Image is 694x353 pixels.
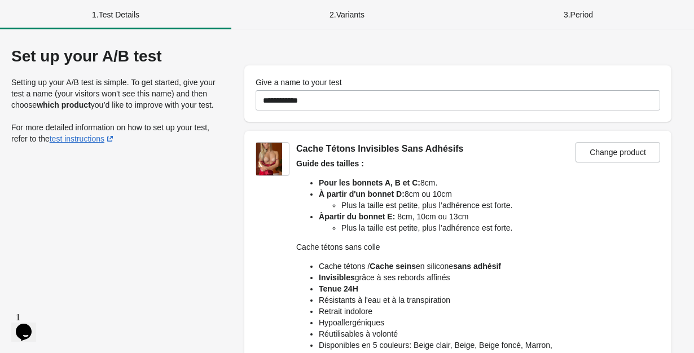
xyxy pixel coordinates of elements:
[319,177,576,188] li: 8cm.
[370,262,416,271] strong: Cache seins
[324,212,395,221] strong: partir du bonnet E:
[453,262,501,271] strong: sans adhésif
[319,261,576,272] li: Cache tétons / en silicone
[319,317,576,328] li: Hypoallergéniques
[319,294,576,306] li: Résistants à l'eau et à la transpiration
[11,47,222,65] div: Set up your A/B test
[50,134,116,143] a: test instructions
[296,159,364,168] strong: Guide des tailles :
[319,189,405,198] strong: À partir d'un bonnet D:
[576,142,660,162] button: Change product
[256,77,342,88] label: Give a name to your test
[319,328,576,339] li: Réutilisables à volonté
[11,77,222,111] p: Setting up your A/B test is simple. To get started, give your test a name (your visitors won’t se...
[590,148,646,157] span: Change product
[296,142,576,156] div: Cache Tétons Invisibles Sans Adhésifs
[319,212,324,221] strong: À
[341,200,576,211] li: Plus la taille est petite, plus l’adhérence est forte.
[319,178,420,187] strong: Pour les bonnets A, B et C:
[319,188,576,211] li: 8cm ou 10cm
[319,272,576,283] li: grâce à ses rebords affinés
[296,241,576,253] h2: Cache tétons sans colle
[324,212,468,221] span: 8cm, 10cm ou 1 3cm
[341,223,513,232] span: Plus la taille est petite, plus l’adhérence est forte.
[319,307,372,316] span: Retrait indolore
[11,122,222,144] p: For more detailed information on how to set up your test, refer to the
[11,308,47,342] iframe: chat widget
[319,273,355,282] strong: Invisibles
[319,284,358,293] strong: Tenue 24H
[37,100,91,109] strong: which product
